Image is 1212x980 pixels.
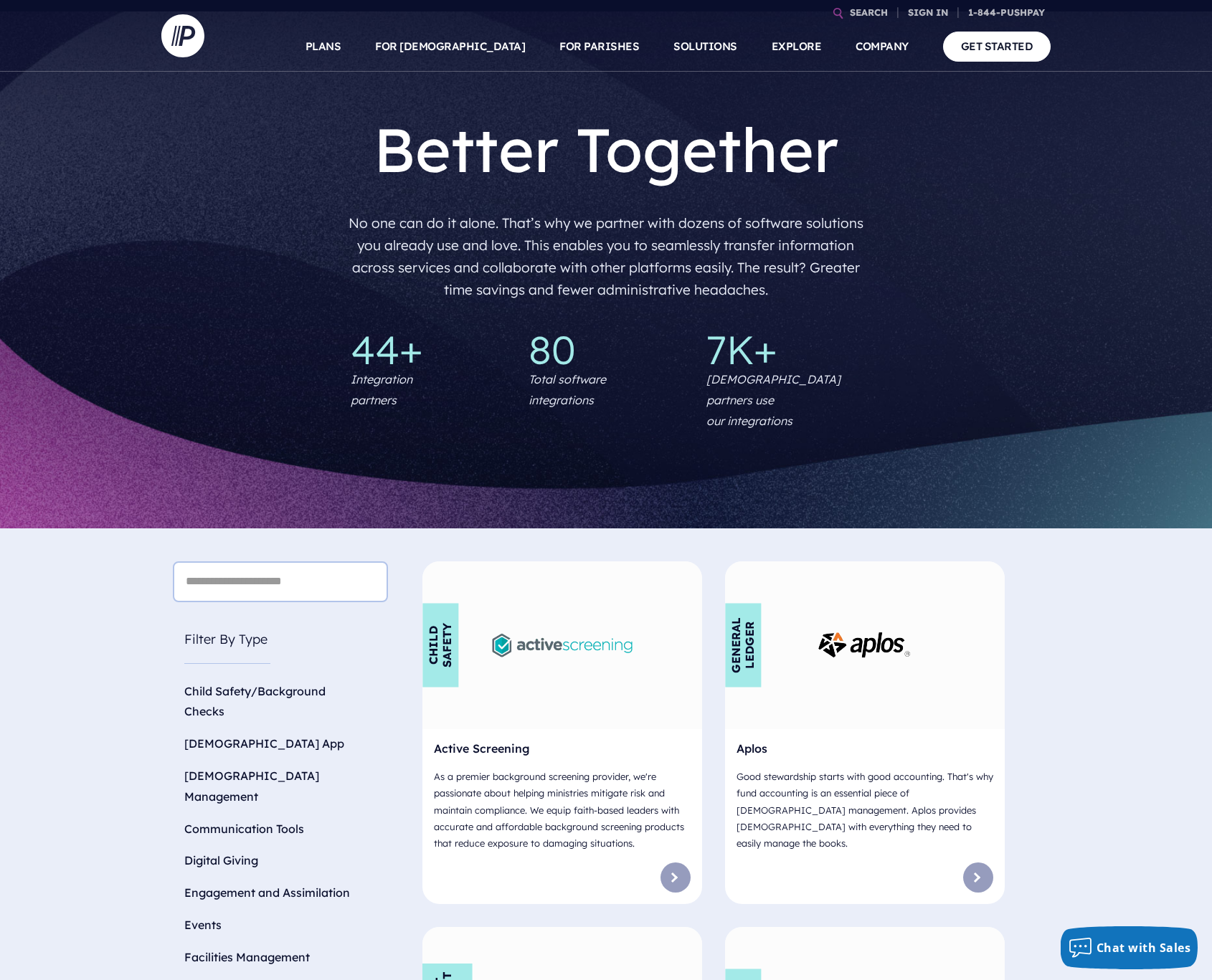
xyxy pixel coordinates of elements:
p: 80 [529,330,683,369]
li: [DEMOGRAPHIC_DATA] App [173,728,388,760]
div: General Ledger [725,604,761,688]
p: [DEMOGRAPHIC_DATA] partners use our integrations [706,369,861,431]
p: 44+ [351,330,506,369]
span: Chat with Sales [1097,940,1191,956]
li: Facilities Management [173,941,388,974]
p: 7K+ [706,330,861,369]
p: Good stewardship starts with good accounting. That's why fund accounting is an essential piece of... [737,763,993,858]
p: Total software integrations [529,369,606,411]
p: Integration partners [351,369,412,411]
li: Events [173,909,388,941]
a: FOR PARISHES [559,22,639,72]
a: FOR [DEMOGRAPHIC_DATA] [375,22,525,72]
li: [DEMOGRAPHIC_DATA] Management [173,760,388,813]
img: Aplos - Logo [818,632,912,658]
a: COMPANY [856,22,909,72]
div: Child Safety [422,604,458,688]
a: PLANS [306,22,341,72]
h1: Better Together [344,112,868,186]
li: Communication Tools [173,813,388,845]
img: Active Screening - Logo [493,634,633,657]
h6: Active Screening [434,741,691,762]
h6: Aplos [737,741,993,762]
p: As a premier background screening provider, we're passionate about helping ministries mitigate ri... [434,763,691,858]
li: Engagement and Assimilation [173,877,388,909]
h5: Filter By Type [173,617,388,675]
li: Digital Giving [173,845,388,877]
li: Child Safety/Background Checks [173,675,388,728]
p: No one can do it alone. That’s why we partner with dozens of software solutions you already use a... [344,206,868,307]
a: EXPLORE [772,22,822,72]
a: SOLUTIONS [673,22,737,72]
a: GET STARTED [943,32,1051,61]
button: Chat with Sales [1061,926,1198,969]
